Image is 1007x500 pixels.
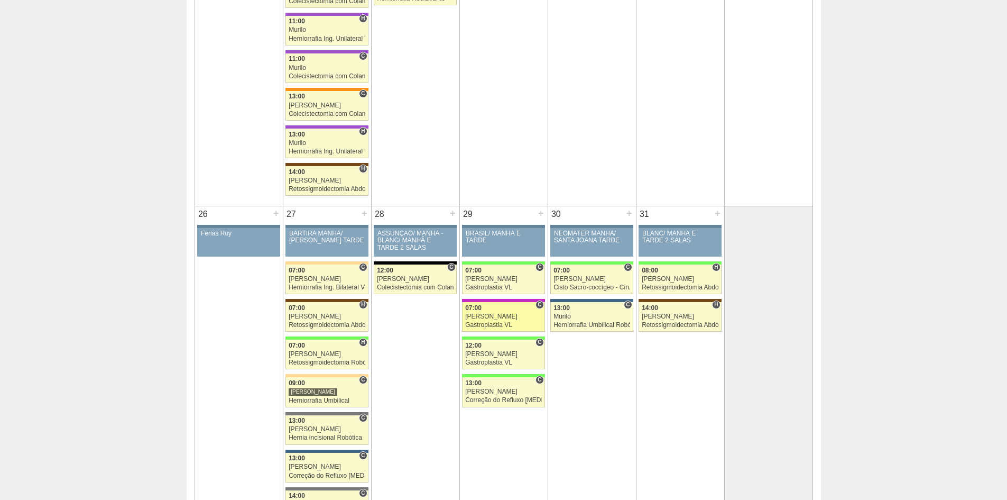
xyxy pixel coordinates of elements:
span: 14:00 [642,304,658,312]
div: Key: Brasil [462,261,544,265]
a: H 11:00 Murilo Herniorrafia Ing. Unilateral VL [285,16,368,46]
div: [PERSON_NAME] [289,351,365,358]
span: Consultório [359,489,367,497]
a: BLANC/ MANHÃ E TARDE 2 SALAS [639,228,721,257]
div: NEOMATER MANHÃ/ SANTA JOANA TARDE [554,230,630,244]
div: [PERSON_NAME] [289,388,337,396]
a: C 12:00 [PERSON_NAME] Gastroplastia VL [462,340,544,369]
div: [PERSON_NAME] [465,351,542,358]
div: Key: São Luiz - Jabaquara [285,450,368,453]
a: C 09:00 [PERSON_NAME] Herniorrafia Umbilical [285,377,368,407]
div: Key: Brasil [285,337,368,340]
span: Consultório [535,263,543,271]
div: Key: IFOR [285,50,368,53]
div: + [448,206,457,220]
div: [PERSON_NAME] [289,463,365,470]
span: Hospital [712,263,720,271]
div: BRASIL/ MANHÃ E TARDE [466,230,541,244]
div: [PERSON_NAME] [377,276,454,283]
span: 11:00 [289,55,305,62]
div: Key: Santa Joana [639,299,721,302]
div: [PERSON_NAME] [553,276,630,283]
span: Consultório [624,301,632,309]
div: 31 [636,206,653,222]
div: [PERSON_NAME] [289,426,365,433]
a: C 11:00 Murilo Colecistectomia com Colangiografia VL [285,53,368,83]
div: Herniorrafia Ing. Bilateral VL [289,284,365,291]
span: 13:00 [465,379,482,387]
a: C 12:00 [PERSON_NAME] Colecistectomia com Colangiografia VL [374,265,456,294]
div: Key: Aviso [462,225,544,228]
span: Consultório [624,263,632,271]
div: Retossigmoidectomia Robótica [289,359,365,366]
span: 11:00 [289,17,305,25]
div: [PERSON_NAME] [289,276,365,283]
div: Murilo [289,26,365,33]
span: Consultório [447,263,455,271]
div: 30 [548,206,565,222]
span: 07:00 [553,267,570,274]
div: Key: Brasil [462,374,544,377]
div: Key: Brasil [639,261,721,265]
div: Colecistectomia com Colangiografia VL [289,73,365,80]
div: Herniorrafia Umbilical Robótica [553,322,630,329]
span: Consultório [359,376,367,384]
div: Herniorrafia Umbilical [289,397,365,404]
span: Consultório [359,263,367,271]
div: Key: Aviso [550,225,633,228]
div: + [625,206,634,220]
div: [PERSON_NAME] [465,313,542,320]
span: Consultório [535,376,543,384]
a: C 07:00 [PERSON_NAME] Gastroplastia VL [462,302,544,332]
span: Consultório [359,52,367,60]
div: Key: IFOR [285,13,368,16]
span: Hospital [712,301,720,309]
div: [PERSON_NAME] [289,177,365,184]
div: ASSUNÇÃO/ MANHÃ -BLANC/ MANHÃ E TARDE 2 SALAS [377,230,453,251]
span: 13:00 [289,454,305,462]
span: Consultório [359,414,367,422]
div: BLANC/ MANHÃ E TARDE 2 SALAS [642,230,718,244]
div: 29 [460,206,476,222]
div: Key: Brasil [462,337,544,340]
span: Hospital [359,338,367,347]
a: C 07:00 [PERSON_NAME] Cisto Sacro-coccígeo - Cirurgia [550,265,633,294]
span: Consultório [535,301,543,309]
div: Key: Aviso [639,225,721,228]
div: Colecistectomia com Colangiografia VL [289,111,365,117]
span: 14:00 [289,492,305,499]
span: 13:00 [553,304,570,312]
span: 12:00 [465,342,482,349]
div: Retossigmoidectomia Abdominal VL [642,284,718,291]
div: Retossigmoidectomia Abdominal VL [289,322,365,329]
div: Key: Santa Catarina [285,412,368,415]
span: 13:00 [289,417,305,424]
div: Murilo [289,65,365,71]
div: Key: Bartira [285,374,368,377]
div: + [713,206,722,220]
div: Key: Blanc [374,261,456,265]
a: H 14:00 [PERSON_NAME] Retossigmoidectomia Abdominal VL [639,302,721,332]
span: Consultório [535,338,543,347]
div: Retossigmoidectomia Abdominal VL [289,186,365,193]
a: C 13:00 [PERSON_NAME] Hernia incisional Robótica [285,415,368,445]
div: + [272,206,281,220]
div: Key: Santa Catarina [285,487,368,490]
a: C 13:00 [PERSON_NAME] Colecistectomia com Colangiografia VL [285,91,368,121]
span: 12:00 [377,267,393,274]
a: H 08:00 [PERSON_NAME] Retossigmoidectomia Abdominal VL [639,265,721,294]
span: 09:00 [289,379,305,387]
div: Key: Santa Joana [285,299,368,302]
div: Correção do Refluxo [MEDICAL_DATA] esofágico Robótico [465,397,542,404]
div: [PERSON_NAME] [465,276,542,283]
span: Hospital [359,165,367,173]
div: Key: Bartira [285,261,368,265]
a: C 07:00 [PERSON_NAME] Herniorrafia Ing. Bilateral VL [285,265,368,294]
div: Colecistectomia com Colangiografia VL [377,284,454,291]
div: Key: IFOR [285,125,368,129]
span: 07:00 [289,304,305,312]
div: [PERSON_NAME] [465,388,542,395]
div: Murilo [289,140,365,147]
div: 28 [372,206,388,222]
div: Correção do Refluxo [MEDICAL_DATA] esofágico Robótico [289,472,365,479]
